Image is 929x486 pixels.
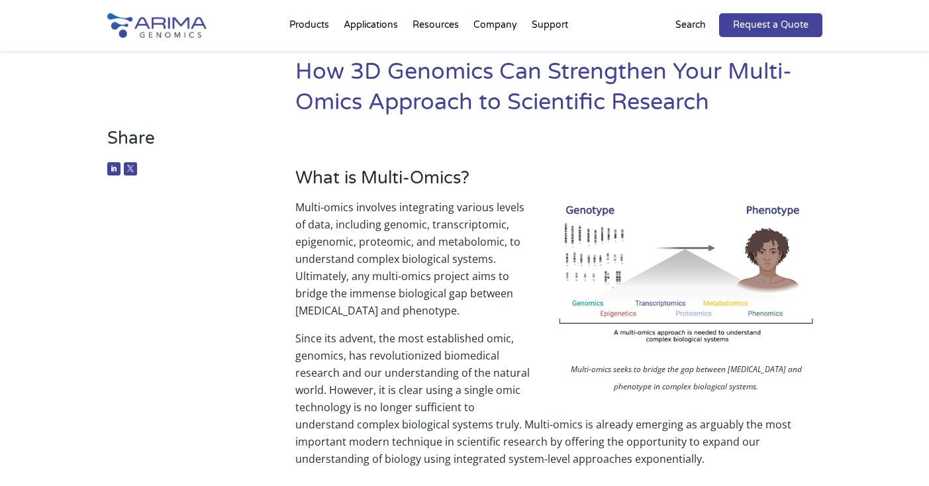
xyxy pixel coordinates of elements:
[719,13,822,37] a: Request a Quote
[107,13,207,38] img: Arima-Genomics-logo
[295,330,822,467] p: Since its advent, the most established omic, genomics, has revolutionized biomedical research and...
[675,17,706,34] p: Search
[550,361,822,399] p: Multi-omics seeks to bridge the gap between [MEDICAL_DATA] and phenotype in complex biological sy...
[107,128,256,159] h3: Share
[295,168,822,199] h3: What is Multi-Omics?
[295,57,822,128] h1: How 3D Genomics Can Strengthen Your Multi-Omics Approach to Scientific Research
[295,199,822,330] p: Multi-omics involves integrating various levels of data, including genomic, transcriptomic, epige...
